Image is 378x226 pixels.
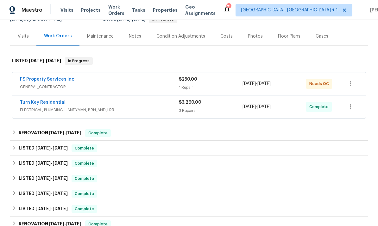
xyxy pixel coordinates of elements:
[53,176,68,180] span: [DATE]
[72,206,97,212] span: Complete
[35,206,68,211] span: -
[19,205,68,213] h6: LISTED
[241,7,338,13] span: [GEOGRAPHIC_DATA], [GEOGRAPHIC_DATA] + 1
[10,51,368,71] div: LISTED [DATE]-[DATE]In Progress
[49,131,64,135] span: [DATE]
[35,176,51,180] span: [DATE]
[226,4,231,10] div: 71
[20,107,179,113] span: ELECTRICAL, PLUMBING, HANDYMAN, BRN_AND_LRR
[35,206,51,211] span: [DATE]
[53,191,68,196] span: [DATE]
[19,175,68,182] h6: LISTED
[179,100,201,105] span: $3,260.00
[20,100,66,105] a: Turn Key Residential
[10,125,368,141] div: RENOVATION [DATE]-[DATE]Complete
[22,7,42,13] span: Maestro
[179,107,243,114] div: 3 Repairs
[18,33,29,40] div: Visits
[46,58,61,63] span: [DATE]
[257,105,271,109] span: [DATE]
[248,33,263,40] div: Photos
[49,131,81,135] span: -
[278,33,300,40] div: Floor Plans
[10,171,368,186] div: LISTED [DATE]-[DATE]Complete
[185,4,216,16] span: Geo Assignments
[29,58,44,63] span: [DATE]
[103,17,177,21] span: Listed
[35,176,68,180] span: -
[49,222,64,226] span: [DATE]
[316,33,328,40] div: Cases
[309,104,331,110] span: Complete
[19,129,81,137] h6: RENOVATION
[243,82,256,86] span: [DATE]
[129,33,141,40] div: Notes
[19,160,68,167] h6: LISTED
[243,104,271,110] span: -
[35,161,68,165] span: -
[86,130,110,136] span: Complete
[53,146,68,150] span: [DATE]
[117,17,145,21] span: -
[243,105,256,109] span: [DATE]
[220,33,233,40] div: Costs
[12,57,61,65] h6: LISTED
[257,82,271,86] span: [DATE]
[72,191,97,197] span: Complete
[19,190,68,198] h6: LISTED
[10,186,368,201] div: LISTED [DATE]-[DATE]Complete
[35,191,68,196] span: -
[53,206,68,211] span: [DATE]
[60,7,73,13] span: Visits
[10,201,368,217] div: LISTED [DATE]-[DATE]Complete
[81,7,101,13] span: Projects
[87,33,114,40] div: Maintenance
[20,77,74,82] a: FS Property Services Inc
[10,156,368,171] div: LISTED [DATE]-[DATE]Complete
[132,8,145,12] span: Tasks
[35,161,51,165] span: [DATE]
[179,77,197,82] span: $250.00
[29,58,61,63] span: -
[179,84,243,91] div: 1 Repair
[49,222,81,226] span: -
[35,191,51,196] span: [DATE]
[309,81,331,87] span: Needs QC
[10,17,23,21] span: [DATE]
[10,141,368,156] div: LISTED [DATE]-[DATE]Complete
[243,81,271,87] span: -
[153,7,178,13] span: Properties
[66,131,81,135] span: [DATE]
[156,33,205,40] div: Condition Adjustments
[117,17,130,21] span: [DATE]
[35,146,68,150] span: -
[72,160,97,167] span: Complete
[66,58,92,64] span: In Progress
[72,145,97,151] span: Complete
[44,33,72,39] div: Work Orders
[19,144,68,152] h6: LISTED
[72,175,97,182] span: Complete
[35,146,51,150] span: [DATE]
[20,84,179,90] span: GENERAL_CONTRACTOR
[108,4,124,16] span: Work Orders
[53,161,68,165] span: [DATE]
[132,17,145,21] span: [DATE]
[66,222,81,226] span: [DATE]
